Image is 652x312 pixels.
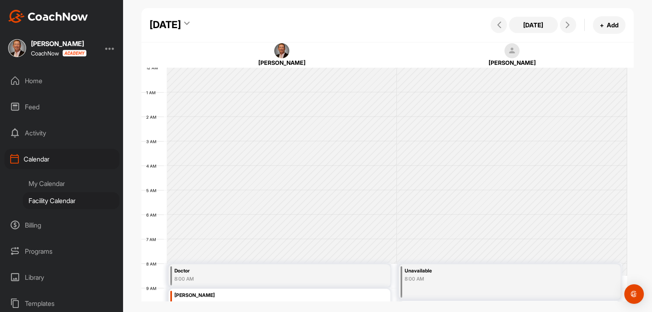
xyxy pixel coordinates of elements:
[600,21,604,29] span: +
[405,275,579,283] div: 8:00 AM
[62,50,86,57] img: CoachNow acadmey
[141,90,164,95] div: 1 AM
[416,58,608,67] div: [PERSON_NAME]
[141,212,165,217] div: 6 AM
[4,149,119,169] div: Calendar
[141,164,165,168] div: 4 AM
[4,71,119,91] div: Home
[141,65,166,70] div: 12 AM
[141,115,165,119] div: 2 AM
[141,286,165,291] div: 9 AM
[141,261,165,266] div: 8 AM
[185,58,378,67] div: [PERSON_NAME]
[174,275,349,283] div: 8:00 AM
[624,284,644,304] div: Open Intercom Messenger
[504,43,520,59] img: square_default-ef6cabf814de5a2bf16c804365e32c732080f9872bdf737d349900a9daf73cf9.png
[509,17,558,33] button: [DATE]
[274,43,290,59] img: square_5c67e2a3c3147c27b86610585b90044c.jpg
[8,39,26,57] img: square_5c67e2a3c3147c27b86610585b90044c.jpg
[405,266,579,276] div: Unavailable
[4,97,119,117] div: Feed
[4,241,119,261] div: Programs
[23,192,119,209] div: Facility Calendar
[4,267,119,288] div: Library
[150,18,181,32] div: [DATE]
[141,237,164,242] div: 7 AM
[4,215,119,235] div: Billing
[174,300,349,307] div: 9:00 AM
[8,10,88,23] img: CoachNow
[593,16,626,34] button: +Add
[4,123,119,143] div: Activity
[31,50,86,57] div: CoachNow
[141,188,165,193] div: 5 AM
[23,175,119,192] div: My Calendar
[174,266,349,276] div: Doctor
[141,139,165,144] div: 3 AM
[174,291,349,300] div: [PERSON_NAME]
[31,40,86,47] div: [PERSON_NAME]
